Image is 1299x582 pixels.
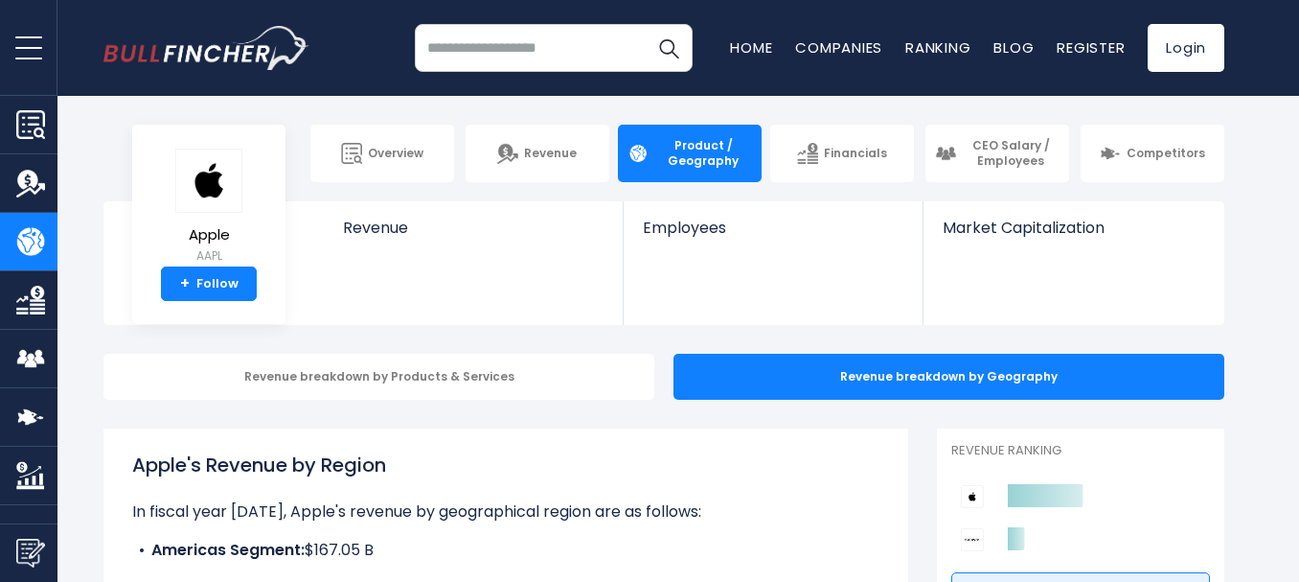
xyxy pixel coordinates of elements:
[132,451,879,479] h1: Apple's Revenue by Region
[643,219,902,237] span: Employees
[175,247,242,265] small: AAPL
[103,26,309,70] a: Go to homepage
[132,539,879,562] li: $167.05 B
[618,125,762,182] a: Product / Geography
[1148,24,1224,72] a: Login
[961,528,984,551] img: Sony Group Corporation competitors logo
[175,227,242,244] span: Apple
[151,539,305,561] b: Americas Segment:
[103,26,309,70] img: bullfincher logo
[1057,37,1125,58] a: Register
[343,219,604,237] span: Revenue
[824,146,887,161] span: Financials
[961,485,984,508] img: Apple competitors logo
[1127,146,1205,161] span: Competitors
[1081,125,1224,182] a: Competitors
[654,138,752,168] span: Product / Geography
[962,138,1060,168] span: CEO Salary / Employees
[730,37,772,58] a: Home
[466,125,609,182] a: Revenue
[161,267,257,301] a: +Follow
[180,275,190,292] strong: +
[905,37,970,58] a: Ranking
[368,146,423,161] span: Overview
[943,219,1203,237] span: Market Capitalization
[795,37,882,58] a: Companies
[925,125,1069,182] a: CEO Salary / Employees
[324,201,624,269] a: Revenue
[524,146,577,161] span: Revenue
[132,501,879,524] p: In fiscal year [DATE], Apple's revenue by geographical region are as follows:
[993,37,1034,58] a: Blog
[673,354,1224,400] div: Revenue breakdown by Geography
[310,125,454,182] a: Overview
[174,148,243,268] a: Apple AAPL
[624,201,922,269] a: Employees
[770,125,914,182] a: Financials
[951,443,1210,459] p: Revenue Ranking
[645,24,693,72] button: Search
[923,201,1222,269] a: Market Capitalization
[103,354,654,400] div: Revenue breakdown by Products & Services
